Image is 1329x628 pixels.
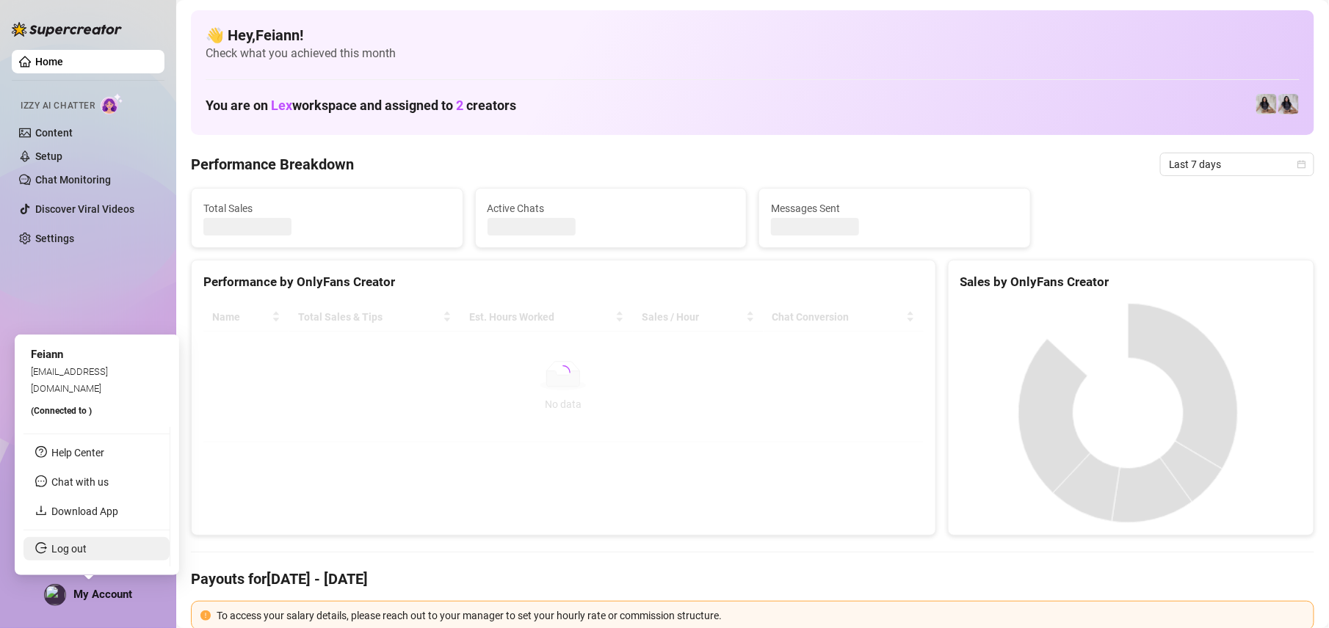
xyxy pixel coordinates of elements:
[35,174,111,186] a: Chat Monitoring
[35,127,73,139] a: Content
[271,98,292,113] span: Lex
[960,272,1302,292] div: Sales by OnlyFans Creator
[35,233,74,244] a: Settings
[31,406,92,416] span: (Connected to )
[771,200,1018,216] span: Messages Sent
[206,98,516,114] h1: You are on workspace and assigned to creators
[217,607,1305,624] div: To access your salary details, please reach out to your manager to set your hourly rate or commis...
[31,348,63,361] span: Feiann
[1278,94,1299,114] img: Francesca
[12,22,122,37] img: logo-BBDzfeDw.svg
[51,447,104,459] a: Help Center
[554,362,573,382] span: loading
[73,588,132,601] span: My Account
[1297,160,1306,169] span: calendar
[200,610,211,621] span: exclamation-circle
[31,366,108,393] span: [EMAIL_ADDRESS][DOMAIN_NAME]
[191,569,1314,589] h4: Payouts for [DATE] - [DATE]
[191,154,354,175] h4: Performance Breakdown
[206,25,1300,45] h4: 👋 Hey, Feiann !
[35,203,134,215] a: Discover Viral Videos
[35,56,63,67] a: Home
[21,99,95,113] span: Izzy AI Chatter
[206,45,1300,62] span: Check what you achieved this month
[23,537,170,561] li: Log out
[456,98,463,113] span: 2
[203,272,924,292] div: Performance by OnlyFans Creator
[45,585,65,605] img: profilePics%2FMOLWZQSXvfM60zO7sy7eR3cMqNk1.jpeg
[35,150,62,162] a: Setup
[35,475,47,487] span: message
[203,200,451,216] span: Total Sales
[51,476,109,488] span: Chat with us
[101,93,123,114] img: AI Chatter
[51,543,87,555] a: Log out
[488,200,735,216] span: Active Chats
[1256,94,1277,114] img: Francesca
[51,505,118,517] a: Download App
[1169,153,1306,175] span: Last 7 days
